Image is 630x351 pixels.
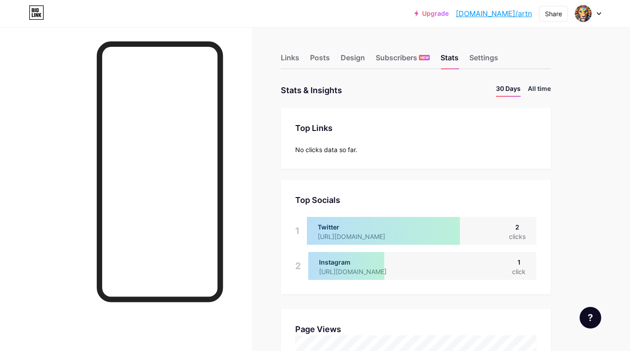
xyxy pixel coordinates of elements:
div: 2 [509,222,526,232]
div: 2 [295,252,301,280]
li: All time [528,84,551,97]
div: Subscribers [376,52,430,68]
li: 30 Days [496,84,521,97]
div: Top Socials [295,194,536,206]
span: NEW [420,55,429,60]
div: Stats & Insights [281,84,342,97]
div: 1 [512,257,526,267]
a: [DOMAIN_NAME]/artn [456,8,532,19]
div: Share [545,9,562,18]
div: No clicks data so far. [295,145,536,154]
img: Ary Correia Filho [575,5,592,22]
div: clicks [509,232,526,241]
div: 1 [295,217,300,245]
div: Links [281,52,299,68]
a: Upgrade [414,10,449,17]
div: Top Links [295,122,536,134]
div: Stats [441,52,459,68]
div: Posts [310,52,330,68]
div: Settings [469,52,498,68]
div: click [512,267,526,276]
div: Design [341,52,365,68]
div: Page Views [295,323,536,335]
